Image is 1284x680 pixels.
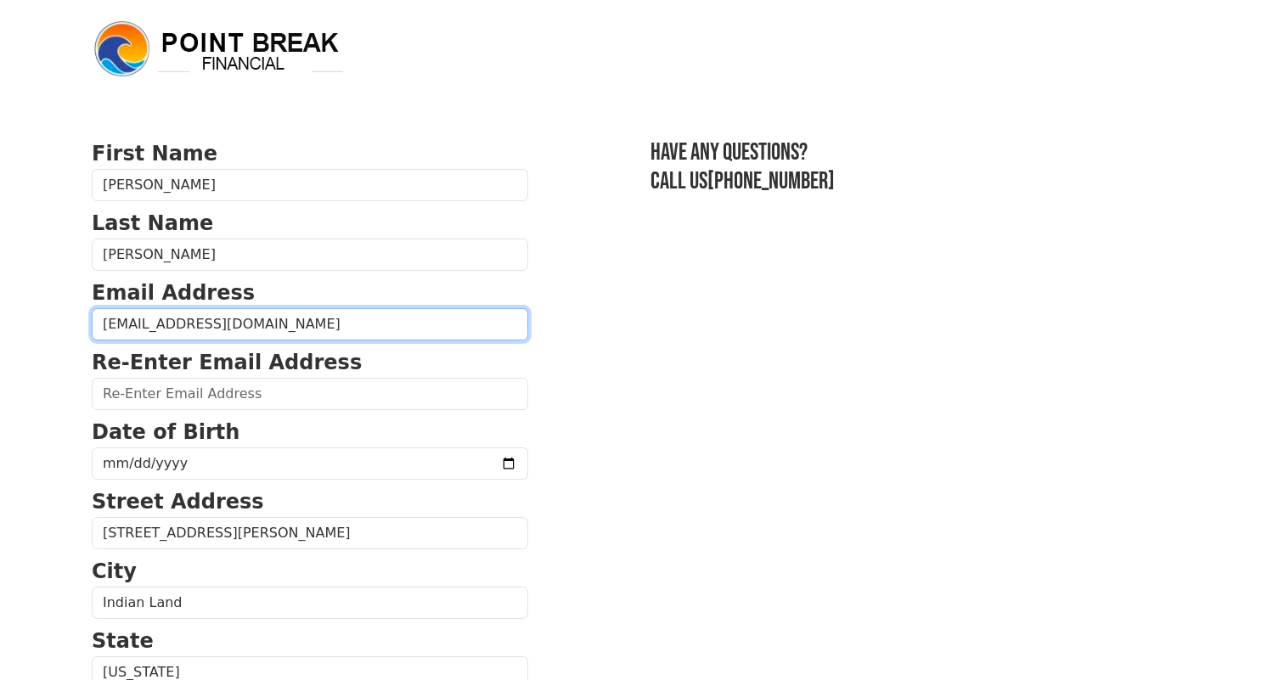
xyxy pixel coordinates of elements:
[650,138,1192,167] h3: Have any questions?
[650,167,1192,196] h3: Call us
[92,490,264,514] strong: Street Address
[92,559,137,583] strong: City
[92,19,346,80] img: logo.png
[92,308,528,340] input: Email Address
[92,629,154,653] strong: State
[92,239,528,271] input: Last Name
[92,517,528,549] input: Street Address
[92,281,255,305] strong: Email Address
[92,420,239,444] strong: Date of Birth
[707,167,835,195] a: [PHONE_NUMBER]
[92,169,528,201] input: First Name
[92,587,528,619] input: City
[92,351,362,374] strong: Re-Enter Email Address
[92,378,528,410] input: Re-Enter Email Address
[92,142,217,166] strong: First Name
[92,211,213,235] strong: Last Name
